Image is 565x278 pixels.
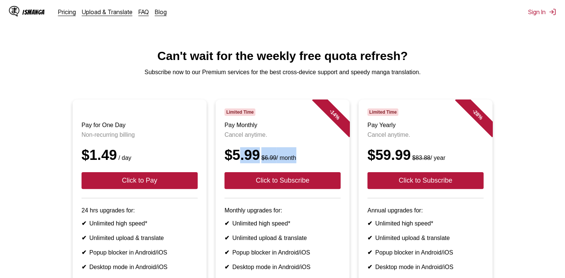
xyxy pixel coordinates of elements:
[82,132,198,138] p: Non-recurring billing
[312,92,357,137] div: - 14 %
[224,235,229,241] b: ✔
[367,108,398,116] span: Limited Time
[224,264,229,270] b: ✔
[455,92,500,137] div: - 28 %
[22,9,45,16] div: IsManga
[117,155,131,161] small: / day
[82,249,86,256] b: ✔
[82,8,133,16] a: Upload & Translate
[138,8,149,16] a: FAQ
[9,6,58,18] a: IsManga LogoIsManga
[260,155,296,161] small: / month
[6,69,559,76] p: Subscribe now to our Premium services for the best cross-device support and speedy manga translat...
[224,122,341,129] h3: Pay Monthly
[367,249,372,256] b: ✔
[82,264,86,270] b: ✔
[82,207,198,214] p: 24 hrs upgrades for:
[367,264,372,270] b: ✔
[224,220,341,227] li: Unlimited high speed*
[367,249,483,256] li: Popup blocker in Android/iOS
[6,49,559,63] h1: Can't wait for the weekly free quota refresh?
[224,249,341,256] li: Popup blocker in Android/iOS
[82,147,198,163] div: $1.49
[9,6,19,16] img: IsManga Logo
[367,220,372,227] b: ✔
[224,108,255,116] span: Limited Time
[82,220,198,227] li: Unlimited high speed*
[367,207,483,214] p: Annual upgrades for:
[224,207,341,214] p: Monthly upgrades for:
[412,155,430,161] s: $83.88
[367,147,483,163] div: $59.99
[155,8,167,16] a: Blog
[367,235,372,241] b: ✔
[224,234,341,241] li: Unlimited upload & translate
[224,147,341,163] div: $5.99
[411,155,445,161] small: / year
[224,220,229,227] b: ✔
[367,132,483,138] p: Cancel anytime.
[224,263,341,271] li: Desktop mode in Android/iOS
[261,155,276,161] s: $6.99
[82,249,198,256] li: Popup blocker in Android/iOS
[82,234,198,241] li: Unlimited upload & translate
[82,220,86,227] b: ✔
[367,220,483,227] li: Unlimited high speed*
[58,8,76,16] a: Pricing
[224,132,341,138] p: Cancel anytime.
[367,263,483,271] li: Desktop mode in Android/iOS
[224,172,341,189] button: Click to Subscribe
[528,8,556,16] button: Sign In
[367,122,483,129] h3: Pay Yearly
[82,235,86,241] b: ✔
[82,122,198,129] h3: Pay for One Day
[82,263,198,271] li: Desktop mode in Android/iOS
[367,234,483,241] li: Unlimited upload & translate
[82,172,198,189] button: Click to Pay
[367,172,483,189] button: Click to Subscribe
[549,8,556,16] img: Sign out
[224,249,229,256] b: ✔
